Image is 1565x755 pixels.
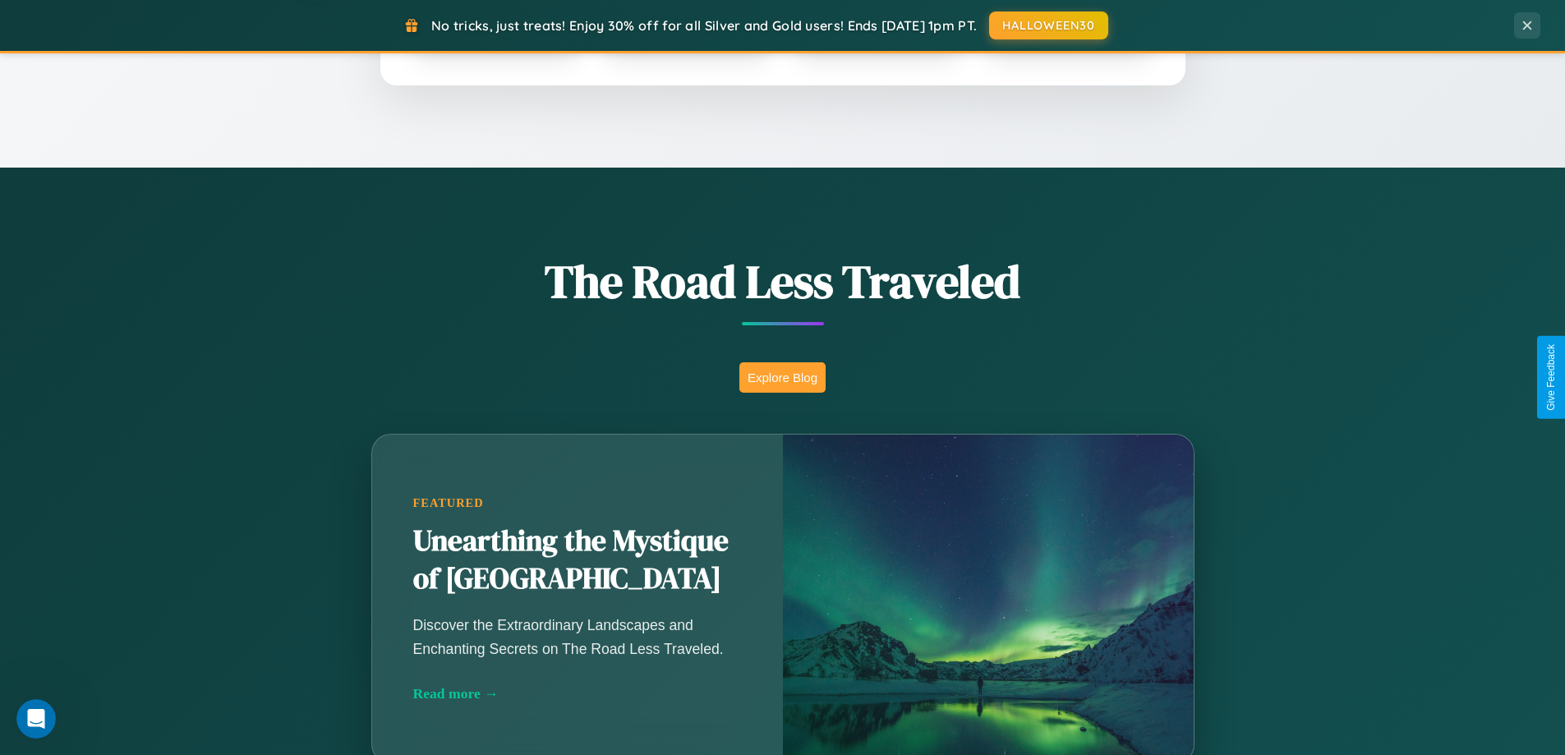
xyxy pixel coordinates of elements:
h1: The Road Less Traveled [290,250,1276,313]
span: No tricks, just treats! Enjoy 30% off for all Silver and Gold users! Ends [DATE] 1pm PT. [431,17,977,34]
div: Featured [413,496,742,510]
div: Read more → [413,685,742,702]
p: Discover the Extraordinary Landscapes and Enchanting Secrets on The Road Less Traveled. [413,614,742,660]
h2: Unearthing the Mystique of [GEOGRAPHIC_DATA] [413,523,742,598]
button: HALLOWEEN30 [989,12,1108,39]
button: Explore Blog [739,362,826,393]
div: Give Feedback [1545,344,1557,411]
iframe: Intercom live chat [16,699,56,739]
